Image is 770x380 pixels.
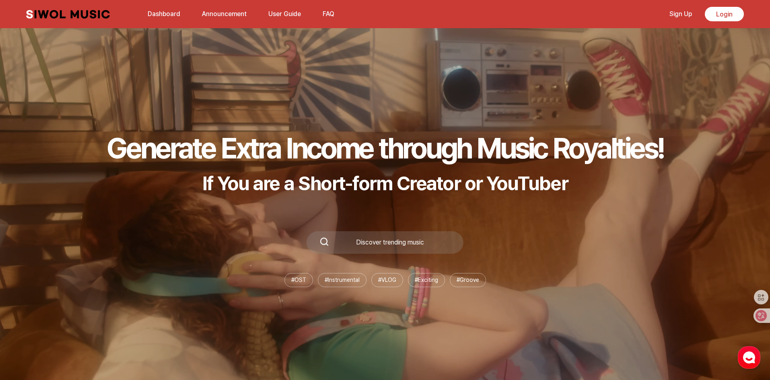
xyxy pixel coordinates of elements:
button: FAQ [318,4,339,24]
div: Discover trending music [329,239,451,246]
p: If You are a Short-form Creator or YouTuber [107,172,663,195]
li: # OST [284,273,313,287]
a: User Guide [264,5,306,23]
a: Dashboard [143,5,185,23]
li: # VLOG [371,273,403,287]
li: # Groove [450,273,486,287]
h1: Generate Extra Income through Music Royalties! [107,131,663,165]
a: Login [705,7,744,21]
a: Announcement [197,5,251,23]
li: # Exciting [408,273,445,287]
li: # Instrumental [318,273,366,287]
a: Sign Up [665,5,697,23]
